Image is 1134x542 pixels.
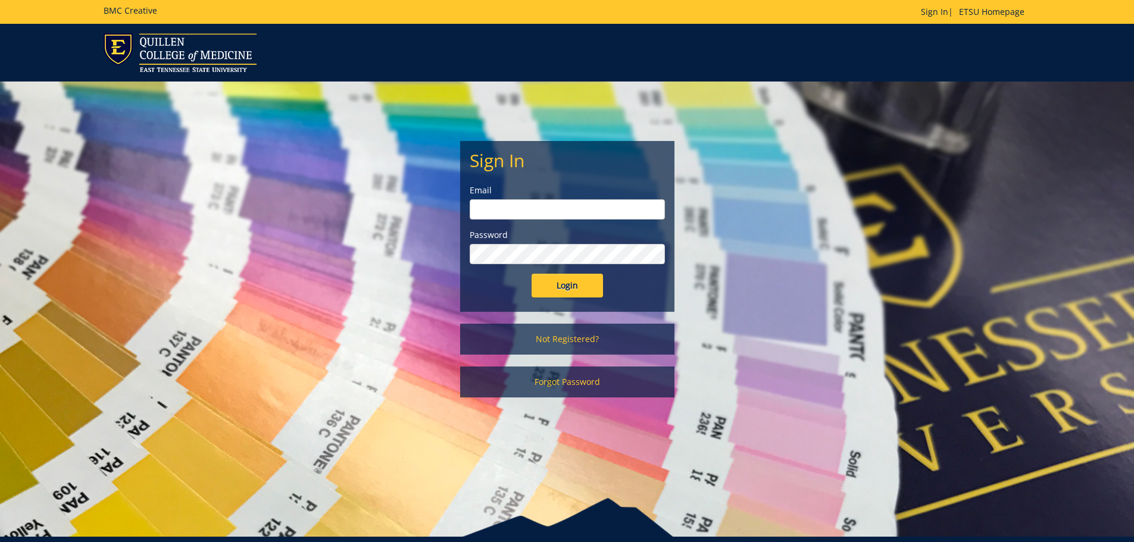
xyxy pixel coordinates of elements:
img: ETSU logo [104,33,257,72]
a: Not Registered? [460,324,674,355]
a: Forgot Password [460,366,674,397]
input: Login [532,274,603,297]
p: | [921,6,1030,18]
a: Sign In [921,6,948,17]
a: ETSU Homepage [953,6,1030,17]
h2: Sign In [470,151,665,170]
h5: BMC Creative [104,6,157,15]
label: Email [470,184,665,196]
label: Password [470,229,665,241]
